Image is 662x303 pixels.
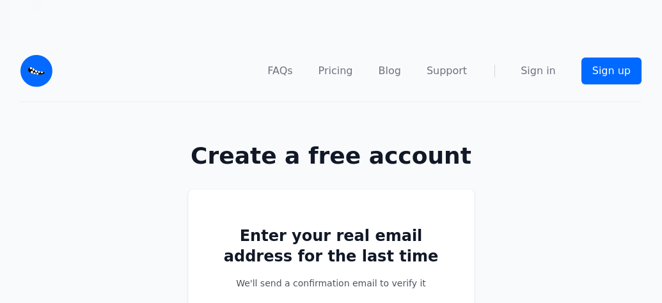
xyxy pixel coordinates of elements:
p: We'll send a confirmation email to verify it [214,277,448,290]
h1: Create a free account [147,143,516,169]
h2: Enter your real email address for the last time [214,226,448,267]
a: Pricing [319,63,353,79]
a: Support [427,63,467,79]
img: Email Monster [20,55,52,87]
a: Sign in [521,63,556,79]
a: Sign up [581,58,642,84]
a: Blog [379,63,401,79]
a: FAQs [267,63,292,79]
